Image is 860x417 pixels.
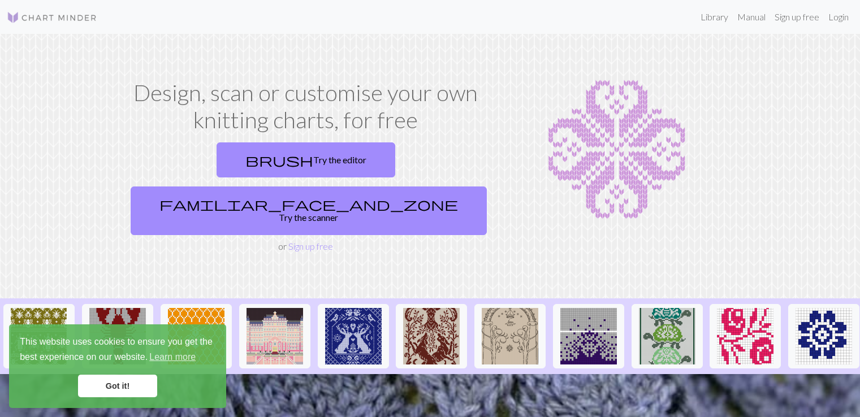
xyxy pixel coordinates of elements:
[82,304,153,368] button: Copy of Copy of Lobster
[788,304,859,368] button: Mari Flower
[632,304,703,368] button: turtles_down.jpg
[168,308,224,364] img: Mehiläinen
[3,304,75,368] button: Repeating bugs
[632,329,703,340] a: turtles_down.jpg
[824,6,853,28] a: Login
[131,186,487,235] a: Try the scanner
[239,304,310,368] button: Copy of Grand-Budapest-Hotel-Exterior.jpg
[482,308,538,364] img: portededurin1.jpg
[20,335,215,366] span: This website uses cookies to ensure you get the best experience on our website.
[403,308,460,364] img: IMG_0917.jpeg
[245,152,313,168] span: brush
[474,304,546,368] button: portededurin1.jpg
[796,308,852,364] img: Mari Flower
[710,329,781,340] a: Flower
[126,79,486,133] h1: Design, scan or customise your own knitting charts, for free
[717,308,773,364] img: Flower
[710,304,781,368] button: Flower
[78,375,157,397] a: dismiss cookie message
[560,308,617,364] img: Copy of fade
[11,308,67,364] img: Repeating bugs
[239,329,310,340] a: Copy of Grand-Budapest-Hotel-Exterior.jpg
[325,308,382,364] img: Märtas
[396,304,467,368] button: IMG_0917.jpeg
[318,304,389,368] button: Märtas
[148,349,197,366] a: learn more about cookies
[159,196,458,212] span: familiar_face_and_zone
[126,138,486,253] div: or
[553,304,624,368] button: Copy of fade
[499,79,734,220] img: Chart example
[770,6,824,28] a: Sign up free
[474,329,546,340] a: portededurin1.jpg
[318,329,389,340] a: Märtas
[217,142,395,177] a: Try the editor
[247,308,303,364] img: Copy of Grand-Budapest-Hotel-Exterior.jpg
[161,304,232,368] button: Mehiläinen
[696,6,733,28] a: Library
[396,329,467,340] a: IMG_0917.jpeg
[3,329,75,340] a: Repeating bugs
[7,11,97,24] img: Logo
[788,329,859,340] a: Mari Flower
[733,6,770,28] a: Manual
[639,308,695,364] img: turtles_down.jpg
[89,308,146,364] img: Copy of Copy of Lobster
[288,241,333,251] a: Sign up free
[9,324,226,408] div: cookieconsent
[553,329,624,340] a: Copy of fade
